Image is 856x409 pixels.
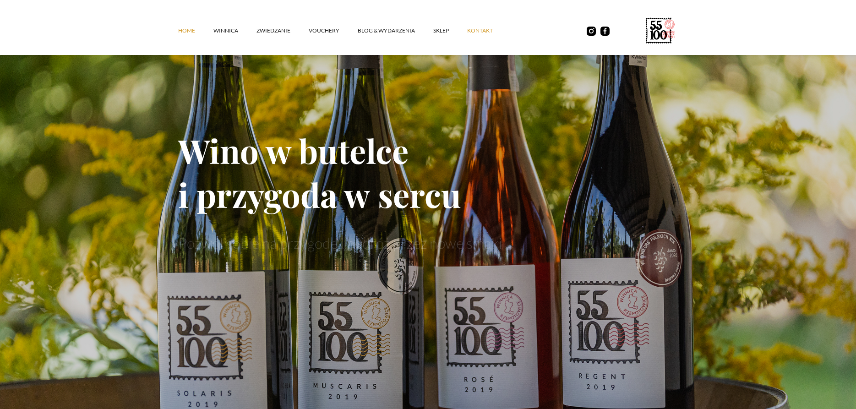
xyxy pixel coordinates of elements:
h1: Wino w butelce i przygoda w sercu [178,128,678,216]
a: Blog & Wydarzenia [358,17,433,44]
a: winnica [213,17,256,44]
a: SKLEP [433,17,467,44]
a: kontakt [467,17,511,44]
a: ZWIEDZANIE [256,17,309,44]
a: Home [178,17,213,44]
p: Pozwól sobie na przygodę i podróż przez nowe smaki [178,234,678,252]
a: vouchery [309,17,358,44]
